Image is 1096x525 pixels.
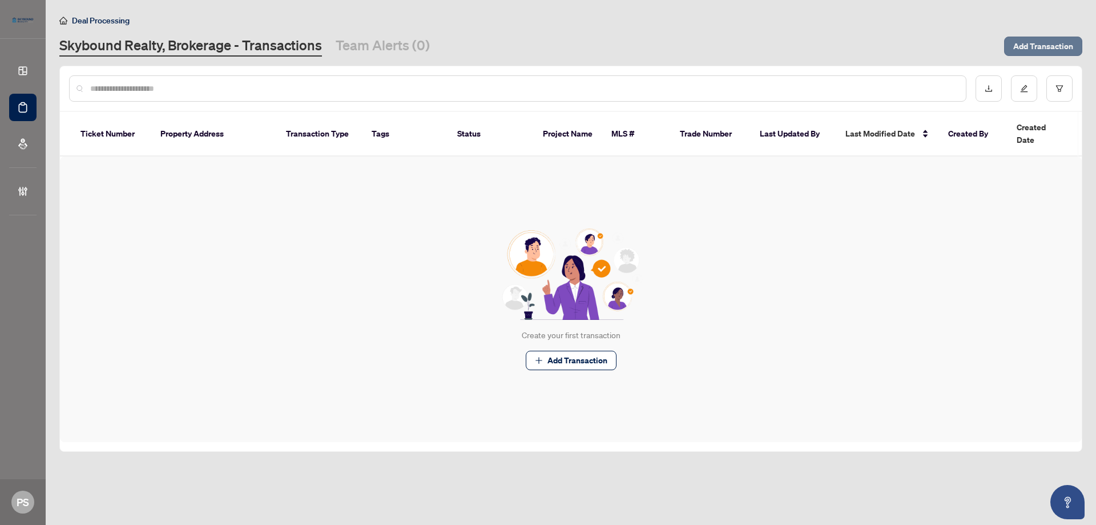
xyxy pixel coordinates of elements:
[1017,121,1065,146] span: Created Date
[1055,85,1063,93] span: filter
[836,112,939,157] th: Last Modified Date
[151,112,277,157] th: Property Address
[976,75,1002,102] button: download
[9,14,37,26] img: logo
[1046,75,1073,102] button: filter
[1008,112,1087,157] th: Created Date
[59,17,67,25] span: home
[71,112,151,157] th: Ticket Number
[1004,37,1082,56] button: Add Transaction
[534,112,602,157] th: Project Name
[845,127,915,140] span: Last Modified Date
[1011,75,1037,102] button: edit
[59,36,322,57] a: Skybound Realty, Brokerage - Transactions
[1013,37,1073,55] span: Add Transaction
[671,112,751,157] th: Trade Number
[602,112,671,157] th: MLS #
[336,36,430,57] a: Team Alerts (0)
[448,112,534,157] th: Status
[547,351,607,370] span: Add Transaction
[526,351,616,370] button: Add Transaction
[277,112,362,157] th: Transaction Type
[1050,485,1085,519] button: Open asap
[362,112,448,157] th: Tags
[535,356,543,364] span: plus
[17,494,29,510] span: PS
[985,85,993,93] span: download
[1020,85,1028,93] span: edit
[751,112,836,157] th: Last Updated By
[497,229,644,320] img: Null State Icon
[522,329,620,342] div: Create your first transaction
[72,15,130,26] span: Deal Processing
[939,112,1008,157] th: Created By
